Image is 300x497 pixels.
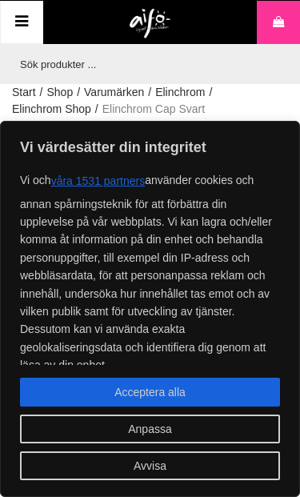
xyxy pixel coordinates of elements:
a: Elinchrom Shop [12,101,91,118]
input: Sök produkter ... [12,44,280,84]
button: våra 1531 partners [51,166,146,195]
button: Avvisa [20,451,280,480]
span: / [95,101,98,118]
span: / [209,84,212,101]
a: Start [12,84,36,101]
span: / [40,84,43,101]
span: Elinchrom Cap Svart [102,101,205,118]
a: Varumärken [84,84,144,101]
button: Acceptera alla [20,378,280,407]
img: logo.png [130,9,170,39]
span: / [77,84,80,101]
p: Vi och använder cookies och annan spårningsteknik för att förbättra din upplevelse på vår webbpla... [20,166,280,375]
a: Elinchrom [155,84,205,101]
span: / [148,84,151,101]
p: Vi värdesätter din integritet [1,138,299,157]
a: Shop [46,84,73,101]
button: Anpassa [20,415,280,443]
